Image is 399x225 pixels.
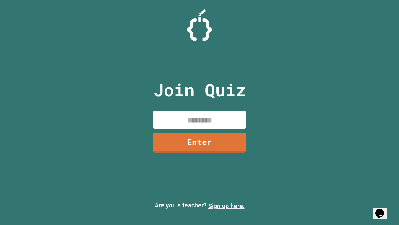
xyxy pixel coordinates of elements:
p: Join Quiz [153,77,246,103]
a: Sign up here. [208,202,245,210]
iframe: chat widget [347,173,393,199]
a: Enter [153,133,246,152]
iframe: chat widget [373,200,393,219]
p: Are you a teacher? [5,201,394,211]
img: Logo.svg [187,9,212,41]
